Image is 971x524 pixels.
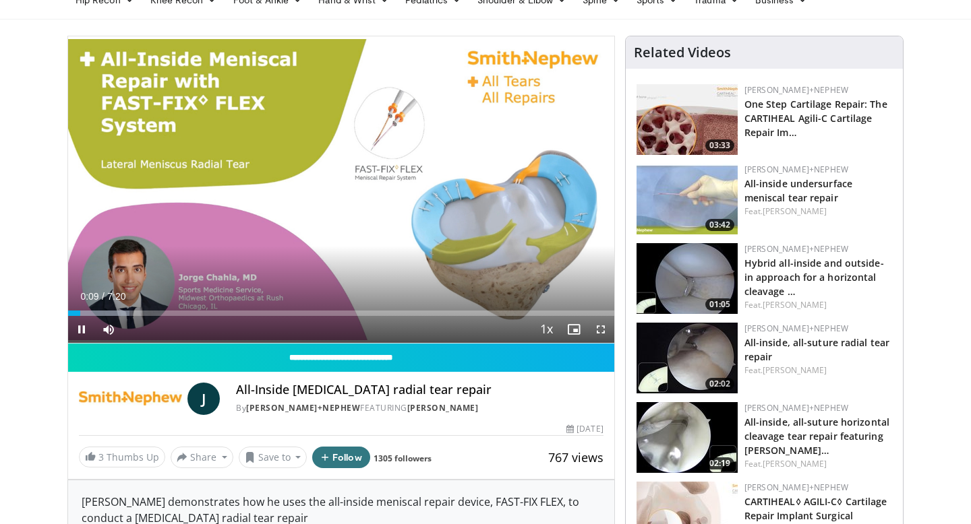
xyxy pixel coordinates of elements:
button: Fullscreen [587,316,614,343]
img: 0d5ae7a0-0009-4902-af95-81e215730076.150x105_q85_crop-smart_upscale.jpg [637,323,738,393]
img: Smith+Nephew [79,383,182,415]
button: Pause [68,316,95,343]
button: Mute [95,316,122,343]
span: 02:19 [705,457,734,469]
div: Feat. [744,205,892,218]
a: J [187,383,220,415]
span: 03:42 [705,219,734,231]
video-js: Video Player [68,36,614,343]
a: [PERSON_NAME]+Nephew [744,402,848,414]
span: 7:20 [107,291,125,302]
a: 01:05 [637,243,738,314]
a: 1305 followers [374,453,432,464]
div: Feat. [744,299,892,311]
button: Share [171,447,233,468]
button: Playback Rate [533,316,560,343]
span: 3 [98,451,104,463]
div: By FEATURING [236,402,603,414]
a: 02:19 [637,402,738,473]
a: [PERSON_NAME]+Nephew [744,164,848,175]
a: 02:02 [637,323,738,393]
button: Enable picture-in-picture mode [560,316,587,343]
a: All-inside undersurface meniscal tear repair [744,177,852,204]
a: [PERSON_NAME]+Nephew [744,323,848,334]
span: 767 views [548,449,604,465]
button: Follow [312,447,370,468]
a: [PERSON_NAME] [763,364,827,376]
div: Feat. [744,364,892,376]
div: Progress Bar [68,310,614,316]
div: Feat. [744,458,892,470]
h4: Related Videos [634,44,731,61]
span: 01:05 [705,298,734,310]
a: [PERSON_NAME]+Nephew [744,84,848,96]
a: [PERSON_NAME]+Nephew [744,482,848,493]
a: One Step Cartilage Repair: The CARTIHEAL Agili-C Cartilage Repair Im… [744,98,887,139]
a: All-inside, all-suture horizontal cleavage tear repair featuring [PERSON_NAME]… [744,416,889,457]
a: 03:33 [637,84,738,155]
a: All-inside, all-suture radial tear repair [744,336,889,363]
a: [PERSON_NAME] [407,402,479,414]
a: [PERSON_NAME] [763,205,827,217]
img: 173c071b-399e-4fbc-8156-5fdd8d6e2d0e.150x105_q85_crop-smart_upscale.jpg [637,402,738,473]
a: [PERSON_NAME] [763,458,827,469]
a: 03:42 [637,164,738,234]
a: [PERSON_NAME] [763,299,827,310]
span: 03:33 [705,139,734,152]
div: [DATE] [566,423,603,435]
img: 02c34c8e-0ce7-40b9-85e3-cdd59c0970f9.150x105_q85_crop-smart_upscale.jpg [637,164,738,234]
a: Hybrid all-inside and outside-in approach for a horizontal cleavage … [744,257,884,298]
a: [PERSON_NAME]+Nephew [246,402,360,414]
span: 02:02 [705,378,734,390]
span: 0:09 [80,291,98,302]
img: 781f413f-8da4-4df1-9ef9-bed9c2d6503b.150x105_q85_crop-smart_upscale.jpg [637,84,738,155]
a: 3 Thumbs Up [79,447,165,467]
span: / [102,291,105,302]
img: 364c13b8-bf65-400b-a941-5a4a9c158216.150x105_q85_crop-smart_upscale.jpg [637,243,738,314]
h4: All-Inside [MEDICAL_DATA] radial tear repair [236,383,603,397]
a: [PERSON_NAME]+Nephew [744,243,848,255]
button: Save to [239,447,307,468]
